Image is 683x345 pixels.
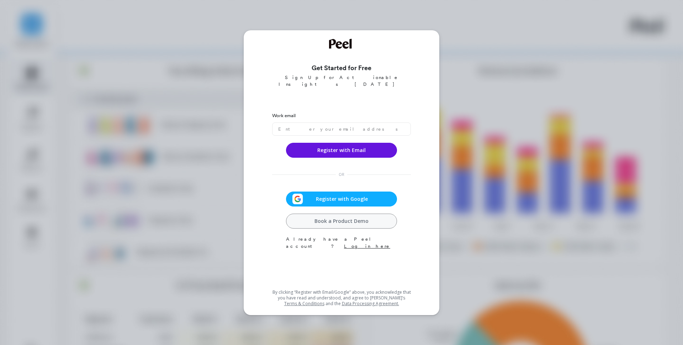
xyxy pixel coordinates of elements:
[286,192,397,207] button: Register with Google
[342,300,399,307] a: Data Processing Agreement.
[286,143,397,158] button: Register with Email
[286,236,397,250] p: Already have a Peel account?
[344,244,390,249] a: Log in here
[286,214,397,229] a: Book a Product Demo
[292,194,303,204] img: svg+xml;base64,PHN2ZyB3aWR0aD0iMzIiIGhlaWdodD0iMzIiIHZpZXdCb3g9IjAgMCAzMiAzMiIgZmlsbD0ibm9uZSIgeG...
[329,39,354,49] img: Welcome to Peel
[272,122,411,136] input: Enter your email address
[339,172,344,177] span: OR
[272,289,411,307] p: By clicking “Register with Email/Google” above, you acknowledge that you have read and understood...
[272,74,411,88] p: Sign Up for Actionable Insights [DATE]
[303,195,381,203] span: Register with Google
[272,63,411,73] h3: Get Started for Free
[272,112,411,119] label: Work email
[284,300,324,307] a: Terms & Conditions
